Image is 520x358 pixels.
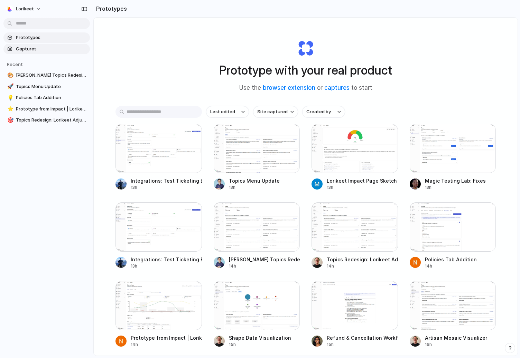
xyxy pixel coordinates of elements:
a: Captures [3,44,90,54]
h1: Prototype with your real product [219,61,392,79]
span: Topics Menu Update [16,83,87,90]
a: 🚀Topics Menu Update [3,81,90,92]
a: Lorikeet Impact Page SketchLorikeet Impact Page Sketch13h [312,124,398,191]
a: Michael Topics Redesign: Lorikeet Adjustment[PERSON_NAME] Topics Redesign: Lorikeet Adjustment14h [214,202,300,269]
a: Prototype from Impact | LorikeetPrototype from Impact | Lorikeet14h [115,281,202,348]
button: 🎯 [6,117,13,124]
button: Site captured [253,106,298,118]
div: 13h [229,184,280,191]
a: Refund & Cancellation Workflow UpdateRefund & Cancellation Workflow Update15h [312,281,398,348]
div: Shape Data Visualization [229,334,291,341]
a: Policies Tab AdditionPolicies Tab Addition14h [410,202,496,269]
button: ⭐ [6,106,13,113]
a: 🎯Topics Redesign: Lorikeet Adjustment [3,115,90,125]
div: 14h [229,263,300,269]
div: 🎯 [7,116,12,124]
span: Policies Tab Addition [16,94,87,101]
span: [PERSON_NAME] Topics Redesign: Lorikeet Adjustment [16,72,87,79]
div: 💡 [7,94,12,102]
div: [PERSON_NAME] Topics Redesign: Lorikeet Adjustment [229,256,300,263]
div: Lorikeet Impact Page Sketch [327,177,397,184]
div: Refund & Cancellation Workflow Update [327,334,398,341]
span: Created by [306,108,331,115]
div: 15h [327,341,398,348]
div: 13h [131,263,202,269]
span: Use the or to start [239,84,372,93]
span: Last edited [210,108,235,115]
span: Captures [16,46,87,52]
button: Lorikeet [3,3,45,14]
a: Prototypes [3,32,90,43]
div: 🎨 [7,71,12,79]
div: 13h [327,184,397,191]
a: 💡Policies Tab Addition [3,93,90,103]
div: Topics Menu Update [229,177,280,184]
span: Recent [7,61,23,67]
span: Prototypes [16,34,87,41]
a: Integrations: Test Ticketing Button - FailingIntegrations: Test Ticketing Button - Failing13h [115,124,202,191]
div: 13h [131,184,202,191]
div: Integrations: Test Ticketing Button - Failing [131,177,202,184]
a: Topics Redesign: Lorikeet AdjustmentTopics Redesign: Lorikeet Adjustment14h [312,202,398,269]
a: 🎨[PERSON_NAME] Topics Redesign: Lorikeet Adjustment [3,70,90,80]
a: Artisan Mosaic VisualizerArtisan Mosaic Visualizer16h [410,281,496,348]
span: Prototype from Impact | Lorikeet [16,106,87,113]
div: Magic Testing Lab: Fixes [425,177,486,184]
button: 🚀 [6,83,13,90]
div: 14h [131,341,202,348]
div: Integrations: Test Ticketing Button - Succeeding [131,256,202,263]
a: Magic Testing Lab: FixesMagic Testing Lab: Fixes13h [410,124,496,191]
a: Topics Menu UpdateTopics Menu Update13h [214,124,300,191]
div: 🚀 [7,83,12,90]
div: 15h [229,341,291,348]
div: 16h [425,341,487,348]
h2: Prototypes [93,4,127,13]
a: ⭐Prototype from Impact | Lorikeet [3,104,90,114]
div: ⭐ [7,105,12,113]
a: Integrations: Test Ticketing Button - SucceedingIntegrations: Test Ticketing Button - Succeeding13h [115,202,202,269]
div: 14h [327,263,398,269]
a: browser extension [263,84,315,91]
div: 13h [425,184,486,191]
span: Topics Redesign: Lorikeet Adjustment [16,117,87,124]
button: 💡 [6,94,13,101]
span: Site captured [257,108,288,115]
div: Topics Redesign: Lorikeet Adjustment [327,256,398,263]
div: Policies Tab Addition [425,256,477,263]
div: Prototype from Impact | Lorikeet [131,334,202,341]
button: 🎨 [6,72,13,79]
div: Artisan Mosaic Visualizer [425,334,487,341]
div: 14h [425,263,477,269]
span: Lorikeet [16,6,34,12]
button: Last edited [206,106,249,118]
button: Created by [302,106,345,118]
a: captures [324,84,350,91]
a: Shape Data VisualizationShape Data Visualization15h [214,281,300,348]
